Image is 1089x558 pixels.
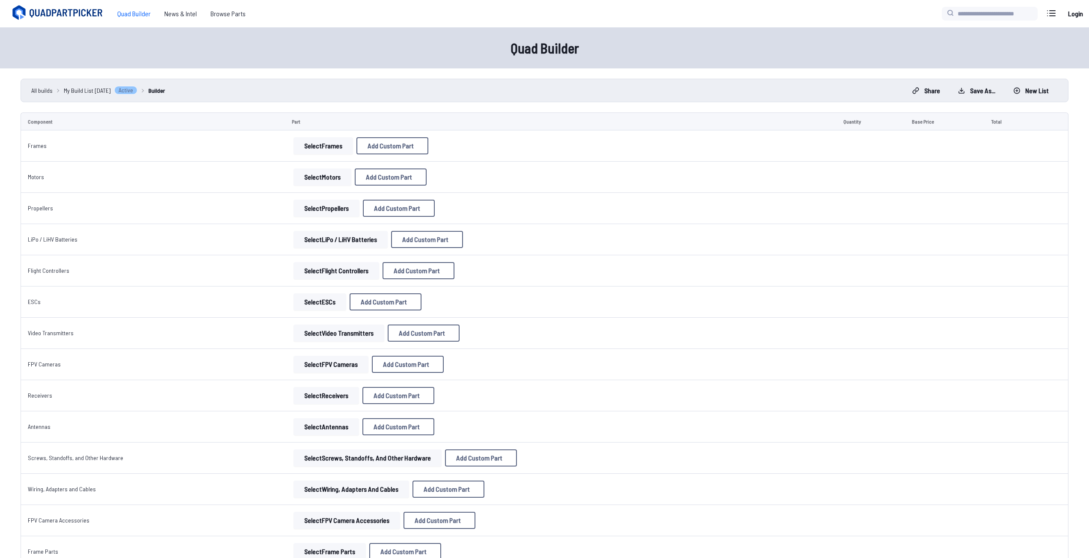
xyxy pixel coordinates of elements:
td: Component [21,112,285,130]
a: SelectFrames [292,137,355,154]
span: My Build List [DATE] [64,86,111,95]
a: Receivers [28,392,52,399]
span: Add Custom Part [394,267,440,274]
a: News & Intel [157,5,204,22]
a: Builder [148,86,165,95]
a: FPV Cameras [28,360,61,368]
a: SelectVideo Transmitters [292,325,386,342]
a: Wiring, Adapters and Cables [28,485,96,493]
span: Add Custom Part [366,174,412,180]
a: SelectScrews, Standoffs, and Other Hardware [292,449,443,466]
button: Add Custom Part [404,512,475,529]
a: FPV Camera Accessories [28,517,89,524]
a: Video Transmitters [28,329,74,337]
a: SelectFPV Camera Accessories [292,512,402,529]
span: Add Custom Part [456,455,502,461]
span: Add Custom Part [424,486,470,493]
a: SelectMotors [292,168,353,186]
button: SelectPropellers [294,200,359,217]
a: SelectReceivers [292,387,361,404]
a: Quad Builder [110,5,157,22]
button: SelectFPV Camera Accessories [294,512,400,529]
a: Login [1065,5,1086,22]
a: SelectESCs [292,293,348,310]
button: Add Custom Part [388,325,460,342]
button: Add Custom Part [362,418,434,435]
td: Quantity [837,112,905,130]
a: Screws, Standoffs, and Other Hardware [28,454,123,461]
button: Add Custom Part [412,481,484,498]
button: SelectESCs [294,293,346,310]
a: LiPo / LiHV Batteries [28,236,77,243]
button: Save as... [951,84,1003,97]
td: Total [984,112,1038,130]
button: SelectScrews, Standoffs, and Other Hardware [294,449,442,466]
td: Base Price [905,112,984,130]
button: Add Custom Part [363,200,435,217]
a: Frame Parts [28,548,58,555]
span: Add Custom Part [383,361,429,368]
span: Add Custom Part [374,205,420,212]
h1: Quad Builder [271,38,819,58]
button: Add Custom Part [372,356,444,373]
button: Add Custom Part [356,137,428,154]
a: SelectWiring, Adapters and Cables [292,481,411,498]
span: Add Custom Part [374,392,420,399]
button: SelectWiring, Adapters and Cables [294,481,409,498]
span: Add Custom Part [361,298,407,305]
span: Add Custom Part [415,517,461,524]
span: Active [114,86,137,94]
a: Browse Parts [204,5,252,22]
button: SelectFlight Controllers [294,262,379,279]
button: SelectReceivers [294,387,359,404]
a: Frames [28,142,47,149]
a: SelectAntennas [292,418,361,435]
button: Add Custom Part [383,262,454,279]
a: Propellers [28,204,53,212]
a: Flight Controllers [28,267,69,274]
button: Add Custom Part [445,449,517,466]
span: Add Custom Part [374,423,420,430]
button: Share [905,84,947,97]
a: SelectLiPo / LiHV Batteries [292,231,389,248]
button: SelectVideo Transmitters [294,325,384,342]
button: New List [1006,84,1056,97]
a: ESCs [28,298,41,305]
button: SelectMotors [294,168,351,186]
button: SelectLiPo / LiHV Batteries [294,231,388,248]
a: SelectFlight Controllers [292,262,381,279]
span: Add Custom Part [402,236,448,243]
a: Antennas [28,423,50,430]
button: SelectFPV Cameras [294,356,368,373]
button: Add Custom Part [391,231,463,248]
span: Add Custom Part [399,330,445,337]
span: Add Custom Part [368,142,414,149]
button: Add Custom Part [355,168,427,186]
button: SelectFrames [294,137,353,154]
a: SelectFPV Cameras [292,356,370,373]
a: SelectPropellers [292,200,361,217]
a: All builds [31,86,53,95]
a: My Build List [DATE]Active [64,86,137,95]
span: Add Custom Part [380,548,427,555]
button: SelectAntennas [294,418,359,435]
a: Motors [28,173,44,180]
button: Add Custom Part [350,293,421,310]
td: Part [285,112,837,130]
button: Add Custom Part [362,387,434,404]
